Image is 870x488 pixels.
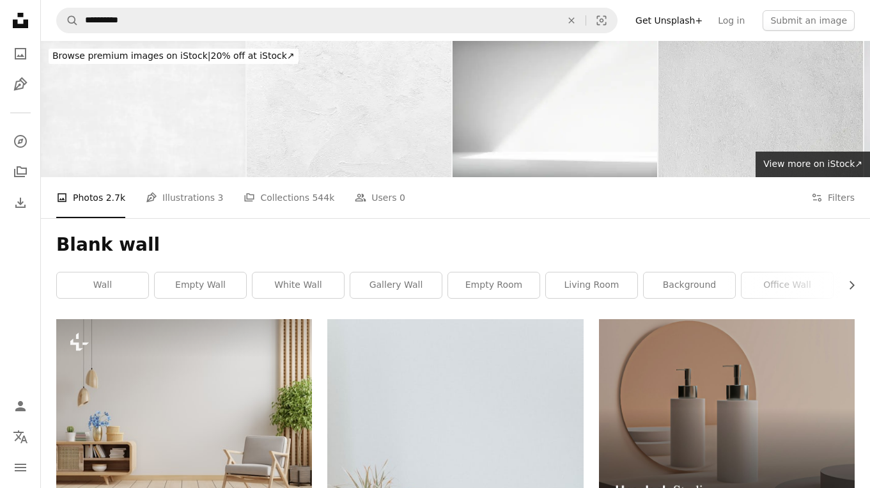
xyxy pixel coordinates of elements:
[49,49,299,64] div: 20% off at iStock ↗
[8,129,33,154] a: Explore
[56,233,855,256] h1: Blank wall
[155,272,246,298] a: empty wall
[756,152,870,177] a: View more on iStock↗
[453,41,657,177] img: Minimalist Abstract Empty Gray White Room for product presentation
[8,393,33,419] a: Log in / Sign up
[8,72,33,97] a: Illustrations
[546,272,637,298] a: living room
[8,424,33,450] button: Language
[448,272,540,298] a: empty room
[658,41,863,177] img: Concrete Wall Shiny Smooth Backgrounds White Textured
[41,41,306,72] a: Browse premium images on iStock|20% off at iStock↗
[8,41,33,67] a: Photos
[557,8,586,33] button: Clear
[247,41,451,177] img: White wall texture background, paper texture background
[644,272,735,298] a: background
[628,10,710,31] a: Get Unsplash+
[8,455,33,480] button: Menu
[41,41,245,177] img: Background White Light Grey Total Grunge Abstract Concrete Cement Wall Paper Texture Platinum Gre...
[56,8,618,33] form: Find visuals sitewide
[244,177,334,218] a: Collections 544k
[312,191,334,205] span: 544k
[218,191,224,205] span: 3
[8,159,33,185] a: Collections
[355,177,405,218] a: Users 0
[811,177,855,218] button: Filters
[400,191,405,205] span: 0
[742,272,833,298] a: office wall
[763,159,862,169] span: View more on iStock ↗
[763,10,855,31] button: Submit an image
[586,8,617,33] button: Visual search
[840,272,855,298] button: scroll list to the right
[710,10,752,31] a: Log in
[57,8,79,33] button: Search Unsplash
[350,272,442,298] a: gallery wall
[52,51,210,61] span: Browse premium images on iStock |
[146,177,223,218] a: Illustrations 3
[57,272,148,298] a: wall
[8,190,33,216] a: Download History
[252,272,344,298] a: white wall
[56,409,312,421] a: The modern interior of Living room and with armchair,minimal design.3d rendering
